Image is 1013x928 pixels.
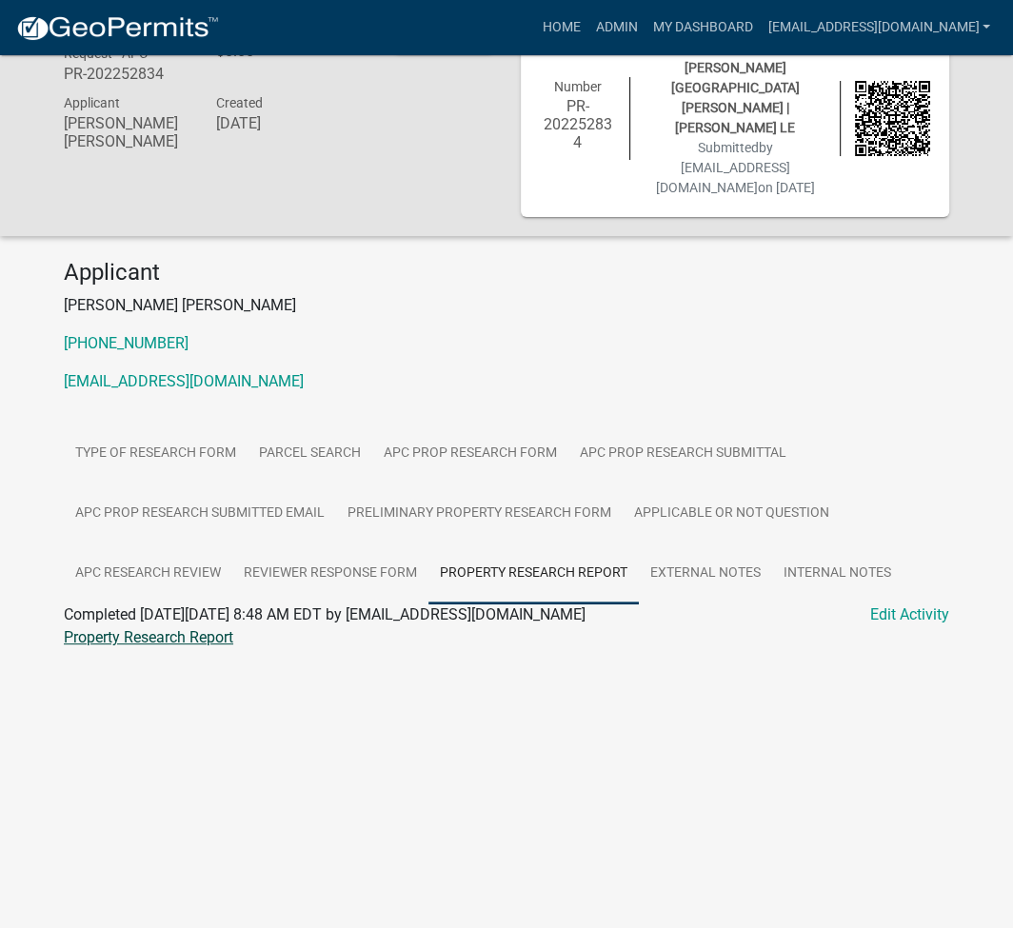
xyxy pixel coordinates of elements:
[623,484,841,544] a: Applicable or not Question
[64,95,120,110] span: Applicant
[64,543,232,604] a: APC Research Review
[587,10,645,46] a: Admin
[372,424,568,484] a: APC Prop Research Form
[428,543,639,604] a: Property Research Report
[336,484,623,544] a: Preliminary Property Research Form
[64,372,304,390] a: [EMAIL_ADDRESS][DOMAIN_NAME]
[639,543,772,604] a: External Notes
[772,543,903,604] a: Internal Notes
[668,40,802,135] span: LT, [PHONE_NUMBER], [PERSON_NAME][GEOGRAPHIC_DATA][PERSON_NAME] | [PERSON_NAME] LE
[64,259,949,286] h4: Applicant
[64,294,949,317] p: [PERSON_NAME] [PERSON_NAME]
[216,114,340,132] h6: [DATE]
[64,628,233,646] a: Property Research Report
[248,424,372,484] a: Parcel search
[645,10,760,46] a: My Dashboard
[870,603,949,626] a: Edit Activity
[554,79,602,94] span: Number
[534,10,587,46] a: Home
[64,334,189,352] a: [PHONE_NUMBER]
[216,95,263,110] span: Created
[855,81,930,156] img: QR code
[656,140,815,195] span: Submitted on [DATE]
[656,140,790,195] span: by [EMAIL_ADDRESS][DOMAIN_NAME]
[540,97,615,152] h6: PR-202252834
[232,543,428,604] a: Reviewer Response Form
[64,114,188,150] h6: [PERSON_NAME] [PERSON_NAME]
[64,605,586,623] span: Completed [DATE][DATE] 8:48 AM EDT by [EMAIL_ADDRESS][DOMAIN_NAME]
[64,484,336,544] a: APC Prop Research Submitted Email
[568,424,798,484] a: APC Prop Research Submittal
[64,424,248,484] a: Type of Research Form
[760,10,998,46] a: [EMAIL_ADDRESS][DOMAIN_NAME]
[64,65,188,83] h6: PR-202252834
